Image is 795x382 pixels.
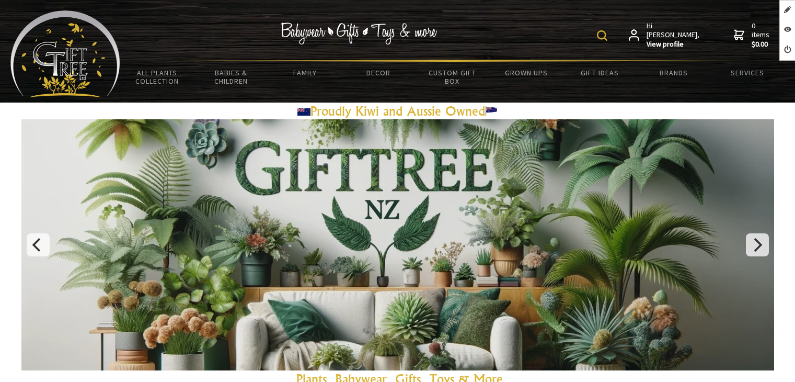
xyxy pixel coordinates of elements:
img: Babyware - Gifts - Toys and more... [10,10,120,97]
button: Next [746,233,769,256]
a: Decor [342,62,416,84]
img: product search [597,30,607,41]
a: All Plants Collection [120,62,194,92]
a: Services [711,62,785,84]
button: Previous [27,233,50,256]
a: Custom Gift Box [416,62,489,92]
img: Babywear - Gifts - Toys & more [280,23,437,44]
strong: $0.00 [752,40,771,49]
strong: View profile [647,40,700,49]
a: Brands [637,62,711,84]
span: Hi [PERSON_NAME], [647,21,700,49]
a: Family [268,62,341,84]
a: 0 items$0.00 [734,21,771,49]
span: 0 items [752,21,771,49]
a: Gift Ideas [563,62,637,84]
a: Babies & Children [194,62,268,92]
a: Hi [PERSON_NAME],View profile [629,21,700,49]
a: Grown Ups [489,62,563,84]
a: Proudly Kiwi and Aussie Owned [297,103,498,119]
